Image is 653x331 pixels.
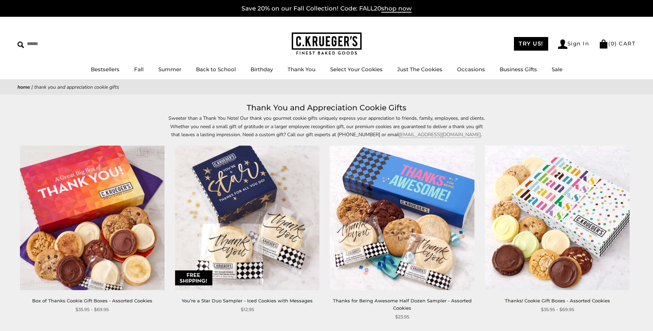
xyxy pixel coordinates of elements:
a: (0) CART [599,40,636,47]
span: $23.95 [395,313,409,321]
img: Bag [599,39,608,49]
a: Bestsellers [91,66,119,73]
a: Thank You [288,66,315,73]
h1: Thank You and Appreciation Cookie Gifts [28,102,625,114]
a: Sale [552,66,563,73]
a: You’re a Star Duo Sampler - Iced Cookies with Messages [182,298,313,303]
img: Thanks for Being Awesome Half Dozen Sampler - Assorted Cookies [330,146,474,290]
a: Just The Cookies [397,66,442,73]
a: Thanks! Cookie Gift Boxes - Assorted Cookies [505,298,610,303]
nav: breadcrumbs [17,83,636,91]
a: Save 20% on our Fall Collection! Code: FALL20shop now [241,5,412,13]
input: Search [17,38,101,49]
span: shop now [381,5,412,13]
a: [EMAIL_ADDRESS][DOMAIN_NAME] [399,131,481,138]
a: Birthday [251,66,273,73]
span: $35.95 - $69.95 [75,306,109,313]
img: Search [17,42,24,48]
img: Thanks! Cookie Gift Boxes - Assorted Cookies [485,146,630,290]
a: Back to School [196,66,236,73]
img: Account [558,39,567,49]
a: Sign In [558,39,589,49]
a: Home [17,84,30,90]
span: 0 [611,40,615,47]
a: Summer [158,66,181,73]
img: C.KRUEGER'S [292,32,362,55]
a: Fall [134,66,144,73]
a: Box of Thanks Cookie Gift Boxes - Assorted Cookies [32,298,152,303]
a: Thanks for Being Awesome Half Dozen Sampler - Assorted Cookies [333,298,472,311]
a: Select Your Cookies [330,66,383,73]
p: Sweeter than a Thank You Note! Our thank you gourmet cookie gifts uniquely express your appreciat... [166,114,487,138]
img: You’re a Star Duo Sampler - Iced Cookies with Messages [175,146,320,290]
span: $12.95 [241,306,254,313]
img: Box of Thanks Cookie Gift Boxes - Assorted Cookies [20,146,165,290]
span: | [31,84,33,90]
span: Thank You and Appreciation Cookie Gifts [34,84,119,90]
a: Business Gifts [500,66,537,73]
a: Occasions [457,66,485,73]
a: TRY US! [514,37,548,51]
span: $35.95 - $69.95 [541,306,574,313]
